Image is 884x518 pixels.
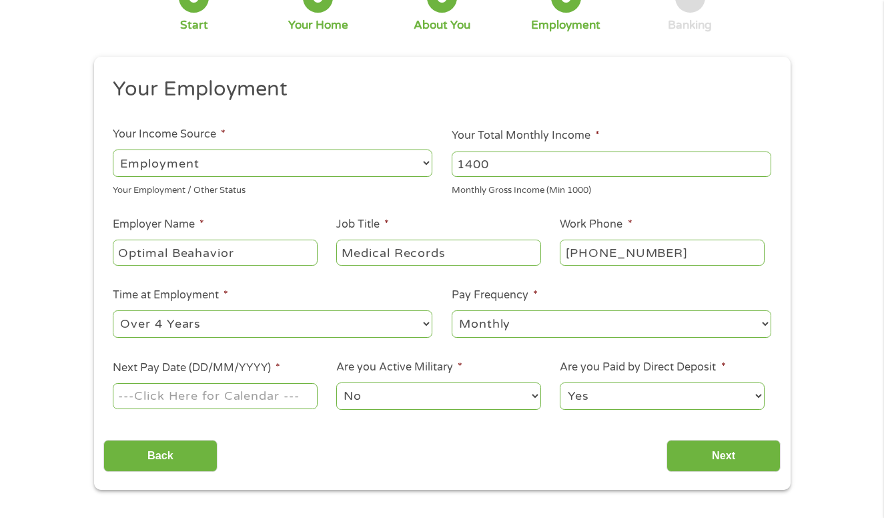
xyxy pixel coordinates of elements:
h2: Your Employment [113,76,761,103]
input: 1800 [452,152,771,177]
label: Are you Active Military [336,360,462,374]
input: ---Click Here for Calendar --- [113,383,317,409]
label: Are you Paid by Direct Deposit [560,360,725,374]
div: Banking [668,18,712,33]
label: Time at Employment [113,288,228,302]
label: Next Pay Date (DD/MM/YYYY) [113,361,280,375]
div: Employment [531,18,600,33]
label: Employer Name [113,218,204,232]
div: Monthly Gross Income (Min 1000) [452,180,771,198]
input: (231) 754-4010 [560,240,764,265]
div: Start [180,18,208,33]
input: Back [103,440,217,473]
label: Your Income Source [113,127,226,142]
label: Your Total Monthly Income [452,129,600,143]
input: Next [667,440,781,473]
input: Walmart [113,240,317,265]
label: Pay Frequency [452,288,538,302]
div: Your Employment / Other Status [113,180,432,198]
label: Job Title [336,218,389,232]
label: Work Phone [560,218,632,232]
div: About You [414,18,470,33]
input: Cashier [336,240,540,265]
div: Your Home [288,18,348,33]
